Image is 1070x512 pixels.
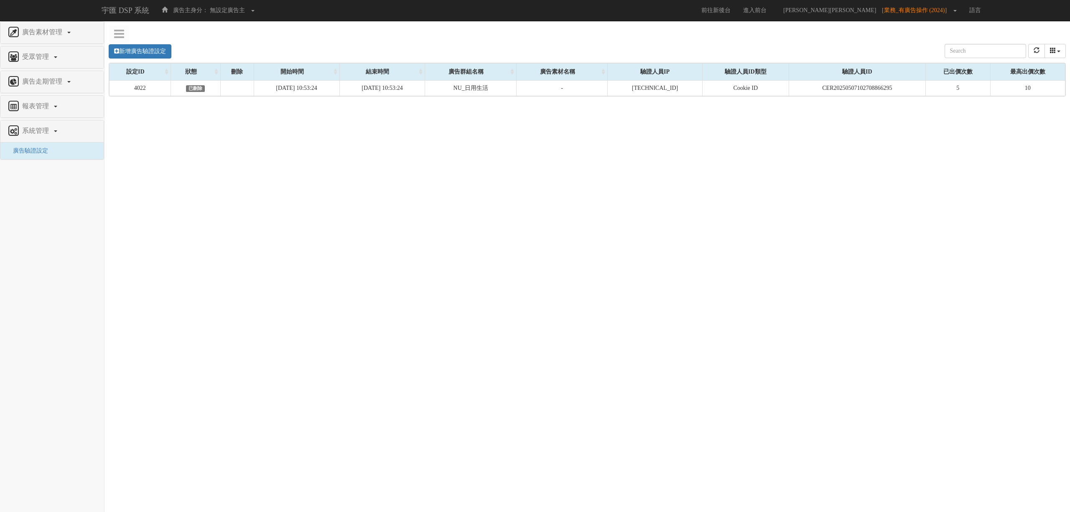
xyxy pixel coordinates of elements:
[254,64,339,80] div: 開始時間
[110,64,171,80] div: 設定ID
[173,7,208,13] span: 廣告主身分：
[1045,44,1066,58] div: Columns
[789,64,925,80] div: 驗證人員ID
[7,148,48,154] a: 廣告驗證設定
[425,64,516,80] div: 廣告群組名稱
[926,80,991,96] td: 5
[425,80,516,96] td: NU_日用生活
[702,80,789,96] td: Cookie ID
[516,80,607,96] td: -
[945,44,1026,58] input: Search
[221,64,254,80] div: 刪除
[20,127,53,134] span: 系統管理
[7,51,97,64] a: 受眾管理
[882,7,951,13] span: [業務_有廣告操作 (2024)]
[608,64,702,80] div: 驗證人員IP
[340,64,425,80] div: 結束時間
[20,28,66,36] span: 廣告素材管理
[20,102,53,110] span: 報表管理
[7,125,97,138] a: 系統管理
[171,64,220,80] div: 狀態
[20,78,66,85] span: 廣告走期管理
[991,64,1065,80] div: 最高出價次數
[7,100,97,113] a: 報表管理
[1045,44,1066,58] button: columns
[186,85,205,92] span: 已刪除
[779,7,880,13] span: [PERSON_NAME][PERSON_NAME]
[7,26,97,39] a: 廣告素材管理
[7,75,97,89] a: 廣告走期管理
[339,80,425,96] td: [DATE] 10:53:24
[926,64,990,80] div: 已出價次數
[990,80,1065,96] td: 10
[110,80,171,96] td: 4022
[109,44,171,59] a: 新增廣告驗證設定
[789,80,925,96] td: CER20250507102708866295
[254,80,339,96] td: [DATE] 10:53:24
[210,7,245,13] span: 無設定廣告主
[703,64,789,80] div: 驗證人員ID類型
[20,53,53,60] span: 受眾管理
[1028,44,1045,58] button: refresh
[517,64,607,80] div: 廣告素材名稱
[608,80,702,96] td: [TECHNICAL_ID]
